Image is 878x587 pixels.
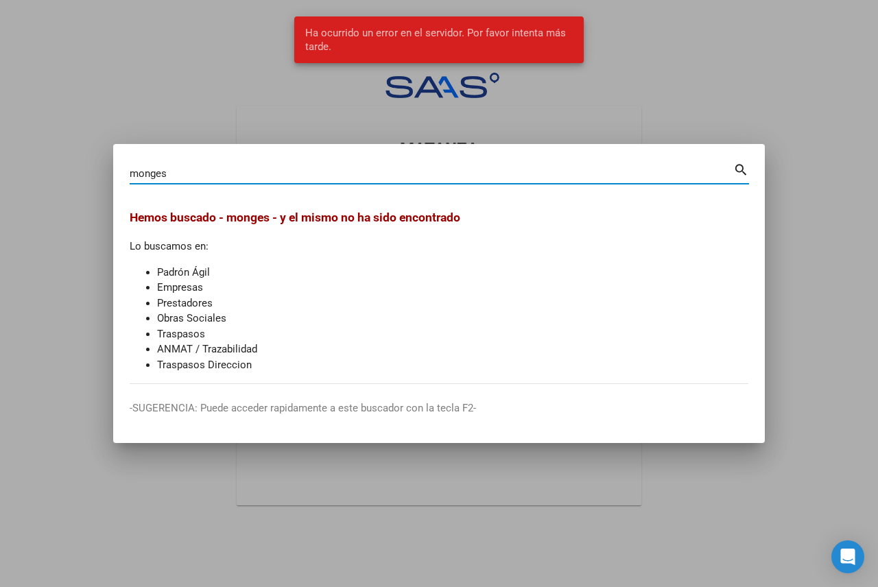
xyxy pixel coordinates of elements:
li: Empresas [157,280,748,296]
li: Padrón Ágil [157,265,748,280]
mat-icon: search [733,160,749,177]
div: Open Intercom Messenger [831,540,864,573]
li: Traspasos Direccion [157,357,748,373]
span: Ha ocurrido un error en el servidor. Por favor intenta más tarde. [305,26,573,53]
span: Hemos buscado - monges - y el mismo no ha sido encontrado [130,211,460,224]
li: Prestadores [157,296,748,311]
div: Lo buscamos en: [130,208,748,372]
li: ANMAT / Trazabilidad [157,342,748,357]
p: -SUGERENCIA: Puede acceder rapidamente a este buscador con la tecla F2- [130,400,748,416]
li: Obras Sociales [157,311,748,326]
li: Traspasos [157,326,748,342]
